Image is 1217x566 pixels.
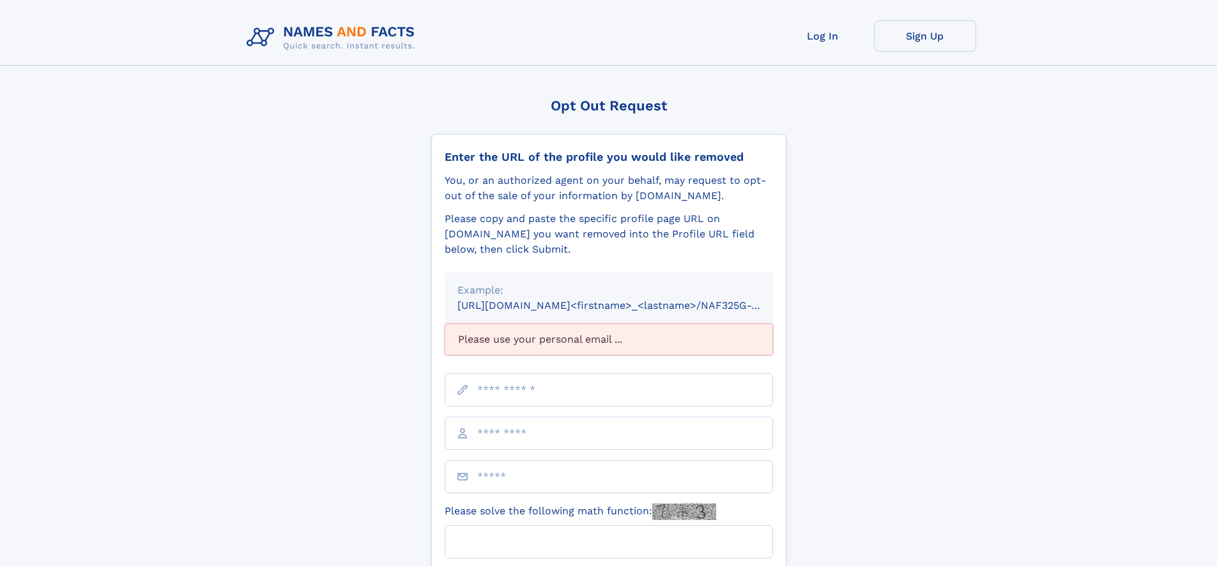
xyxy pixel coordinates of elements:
div: You, or an authorized agent on your behalf, may request to opt-out of the sale of your informatio... [445,173,773,204]
div: Opt Out Request [431,98,786,114]
div: Example: [457,283,760,298]
img: Logo Names and Facts [241,20,425,55]
small: [URL][DOMAIN_NAME]<firstname>_<lastname>/NAF325G-xxxxxxxx [457,299,797,311]
div: Enter the URL of the profile you would like removed [445,150,773,164]
div: Please copy and paste the specific profile page URL on [DOMAIN_NAME] you want removed into the Pr... [445,211,773,257]
a: Log In [772,20,874,52]
label: Please solve the following math function: [445,503,716,520]
div: Please use your personal email ... [445,324,773,355]
a: Sign Up [874,20,976,52]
